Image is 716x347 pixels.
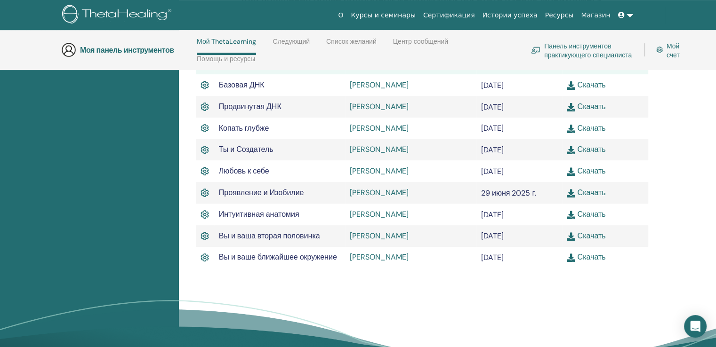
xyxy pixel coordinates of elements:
[667,41,680,59] font: Мой счет
[350,188,409,197] a: [PERSON_NAME]
[326,38,377,53] a: Список желаний
[481,80,504,90] font: [DATE]
[577,144,605,154] font: Скачать
[219,252,337,262] font: Вы и ваше ближайшее окружение
[567,125,575,133] img: download.svg
[350,231,409,241] font: [PERSON_NAME]
[351,11,416,19] font: Курсы и семинары
[350,209,409,219] a: [PERSON_NAME]
[567,103,575,111] img: download.svg
[197,55,255,70] a: Помощь и ресурсы
[481,123,504,133] font: [DATE]
[201,208,209,221] img: Активный сертификат
[531,47,540,54] img: chalkboard-teacher.svg
[581,11,610,19] font: Магазин
[567,146,575,154] img: download.svg
[567,232,575,241] img: download.svg
[481,210,504,220] font: [DATE]
[684,315,707,338] div: Открытый Интерком Мессенджер
[567,209,605,219] a: Скачать
[61,42,76,57] img: generic-user-icon.jpg
[577,252,605,262] font: Скачать
[219,166,269,176] font: Любовь к себе
[481,231,504,241] font: [DATE]
[350,123,409,133] a: [PERSON_NAME]
[567,252,605,262] a: Скачать
[567,188,605,197] a: Скачать
[577,7,614,24] a: Магазин
[567,80,605,90] a: Скачать
[350,80,409,90] a: [PERSON_NAME]
[545,11,574,19] font: Ресурсы
[393,38,448,53] a: Центр сообщений
[567,231,605,241] a: Скачать
[201,165,209,177] img: Активный сертификат
[567,166,605,176] a: Скачать
[197,37,256,46] font: Мой ThetaLearning
[201,122,209,134] img: Активный сертификат
[479,7,541,24] a: Истории успеха
[567,102,605,111] a: Скачать
[347,7,419,24] a: Курсы и семинары
[219,188,304,197] font: Проявление и Изобилие
[577,231,605,241] font: Скачать
[201,101,209,113] img: Активный сертификат
[350,252,409,262] a: [PERSON_NAME]
[338,11,343,19] font: О
[656,39,682,60] a: Мой счет
[62,5,175,26] img: logo.png
[393,37,448,46] font: Центр сообщений
[334,7,347,24] a: О
[201,252,209,264] img: Активный сертификат
[219,80,265,90] font: Базовая ДНК
[197,55,255,63] font: Помощь и ресурсы
[577,80,605,90] font: Скачать
[531,39,633,60] a: Панель инструментов практикующего специалиста
[567,211,575,219] img: download.svg
[326,37,377,46] font: Список желаний
[567,253,575,262] img: download.svg
[577,123,605,133] font: Скачать
[419,7,479,24] a: Сертификация
[80,45,174,55] font: Моя панель инструментов
[481,102,504,111] font: [DATE]
[219,102,282,111] font: Продвинутая ДНК
[201,79,209,91] img: Активный сертификат
[567,81,575,90] img: download.svg
[350,102,409,111] a: [PERSON_NAME]
[219,123,269,133] font: Копать глубже
[219,231,320,241] font: Вы и ваша вторая половинка
[656,45,663,55] img: cog.svg
[219,144,274,154] font: Ты и Создатель
[201,144,209,156] img: Активный сертификат
[481,252,504,262] font: [DATE]
[423,11,475,19] font: Сертификация
[273,37,310,46] font: Следующий
[567,189,575,197] img: download.svg
[201,187,209,199] img: Активный сертификат
[350,144,409,154] a: [PERSON_NAME]
[544,41,632,59] font: Панель инструментов практикующего специалиста
[219,209,299,219] font: Интуитивная анатомия
[483,11,538,19] font: Истории успеха
[567,144,605,154] a: Скачать
[577,166,605,176] font: Скачать
[577,102,605,111] font: Скачать
[481,145,504,155] font: [DATE]
[201,230,209,242] img: Активный сертификат
[481,166,504,176] font: [DATE]
[567,123,605,133] a: Скачать
[567,167,575,176] img: download.svg
[273,38,310,53] a: Следующий
[577,188,605,197] font: Скачать
[481,188,536,198] font: 29 июня 2025 г.
[541,7,578,24] a: Ресурсы
[350,166,409,176] a: [PERSON_NAME]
